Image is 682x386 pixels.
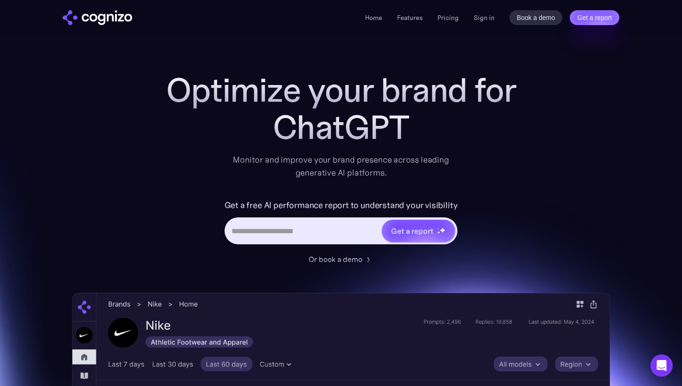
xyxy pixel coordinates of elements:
div: Get a report [391,225,433,236]
div: Monitor and improve your brand presence across leading generative AI platforms. [227,153,455,179]
div: ChatGPT [155,109,527,146]
img: star [439,227,445,233]
a: Sign in [474,12,495,23]
a: Features [397,13,423,22]
h1: Optimize your brand for [155,72,527,109]
a: Or book a demo [309,254,373,265]
label: Get a free AI performance report to understand your visibility [225,198,458,213]
a: Book a demo [509,10,563,25]
form: Hero URL Input Form [225,198,458,249]
div: Open Intercom Messenger [650,354,673,377]
img: cognizo logo [63,10,132,25]
a: Home [365,13,382,22]
img: star [437,228,438,229]
img: star [437,231,440,234]
a: Pricing [438,13,459,22]
a: Get a report [570,10,619,25]
div: Or book a demo [309,254,362,265]
a: home [63,10,132,25]
a: Get a reportstarstarstar [381,219,456,243]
